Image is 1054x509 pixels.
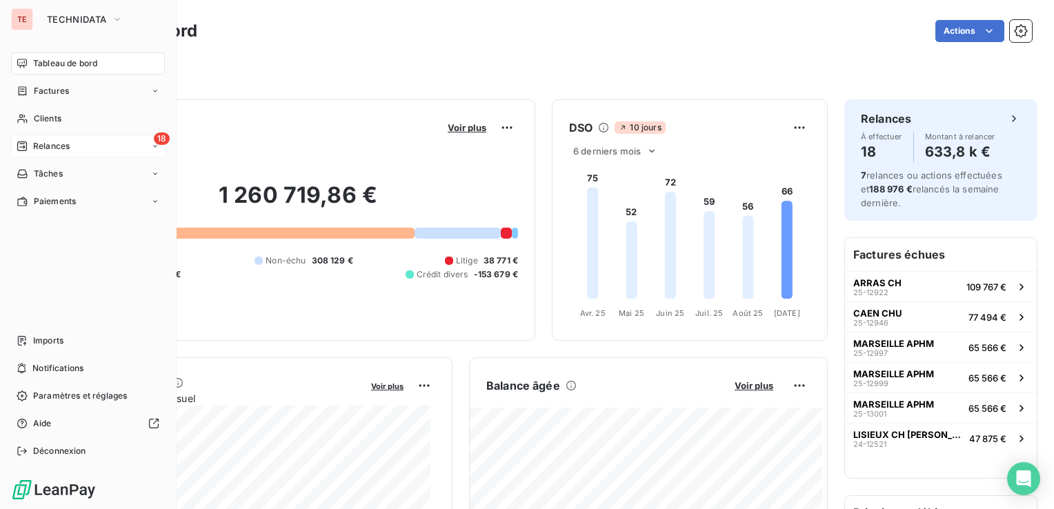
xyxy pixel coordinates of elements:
[861,132,902,141] span: À effectuer
[34,195,76,208] span: Paiements
[853,349,888,357] span: 25-12997
[78,181,518,223] h2: 1 260 719,86 €
[853,319,888,327] span: 25-12946
[615,121,665,134] span: 10 jours
[735,380,773,391] span: Voir plus
[34,112,61,125] span: Clients
[968,342,1006,353] span: 65 566 €
[1007,462,1040,495] div: Open Intercom Messenger
[861,170,1002,208] span: relances ou actions effectuées et relancés la semaine dernière.
[853,379,888,388] span: 25-12999
[845,301,1037,332] button: CAEN CHU25-1294677 494 €
[845,423,1037,453] button: LISIEUX CH [PERSON_NAME]24-1252147 875 €
[47,14,106,25] span: TECHNIDATA
[853,277,902,288] span: ARRAS CH
[774,308,800,318] tspan: [DATE]
[33,57,97,70] span: Tableau de bord
[154,132,170,145] span: 18
[33,390,127,402] span: Paramètres et réglages
[730,379,777,392] button: Voir plus
[312,254,353,267] span: 308 129 €
[569,119,593,136] h6: DSO
[845,332,1037,362] button: MARSEILLE APHM25-1299765 566 €
[474,268,519,281] span: -153 679 €
[853,308,902,319] span: CAEN CHU
[34,85,69,97] span: Factures
[845,362,1037,392] button: MARSEILLE APHM25-1299965 566 €
[456,254,478,267] span: Litige
[695,308,723,318] tspan: Juil. 25
[861,110,911,127] h6: Relances
[853,410,886,418] span: 25-13001
[853,399,934,410] span: MARSEILLE APHM
[853,368,934,379] span: MARSEILLE APHM
[33,445,86,457] span: Déconnexion
[33,140,70,152] span: Relances
[34,168,63,180] span: Tâches
[417,268,468,281] span: Crédit divers
[861,170,866,181] span: 7
[966,281,1006,292] span: 109 767 €
[573,146,641,157] span: 6 derniers mois
[33,335,63,347] span: Imports
[968,372,1006,383] span: 65 566 €
[861,141,902,163] h4: 18
[371,381,404,391] span: Voir plus
[32,362,83,375] span: Notifications
[968,403,1006,414] span: 65 566 €
[845,238,1037,271] h6: Factures échues
[853,429,964,440] span: LISIEUX CH [PERSON_NAME]
[367,379,408,392] button: Voir plus
[845,392,1037,423] button: MARSEILLE APHM25-1300165 566 €
[11,412,165,435] a: Aide
[853,288,888,297] span: 25-12922
[935,20,1004,42] button: Actions
[925,141,995,163] h4: 633,8 k €
[845,271,1037,301] button: ARRAS CH25-12922109 767 €
[733,308,763,318] tspan: Août 25
[33,417,52,430] span: Aide
[448,122,486,133] span: Voir plus
[266,254,306,267] span: Non-échu
[444,121,490,134] button: Voir plus
[78,391,361,406] span: Chiffre d'affaires mensuel
[869,183,912,194] span: 188 976 €
[11,8,33,30] div: TE
[968,312,1006,323] span: 77 494 €
[925,132,995,141] span: Montant à relancer
[11,479,97,501] img: Logo LeanPay
[580,308,606,318] tspan: Avr. 25
[853,440,886,448] span: 24-12521
[619,308,644,318] tspan: Mai 25
[486,377,560,394] h6: Balance âgée
[484,254,518,267] span: 38 771 €
[853,338,934,349] span: MARSEILLE APHM
[656,308,684,318] tspan: Juin 25
[969,433,1006,444] span: 47 875 €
